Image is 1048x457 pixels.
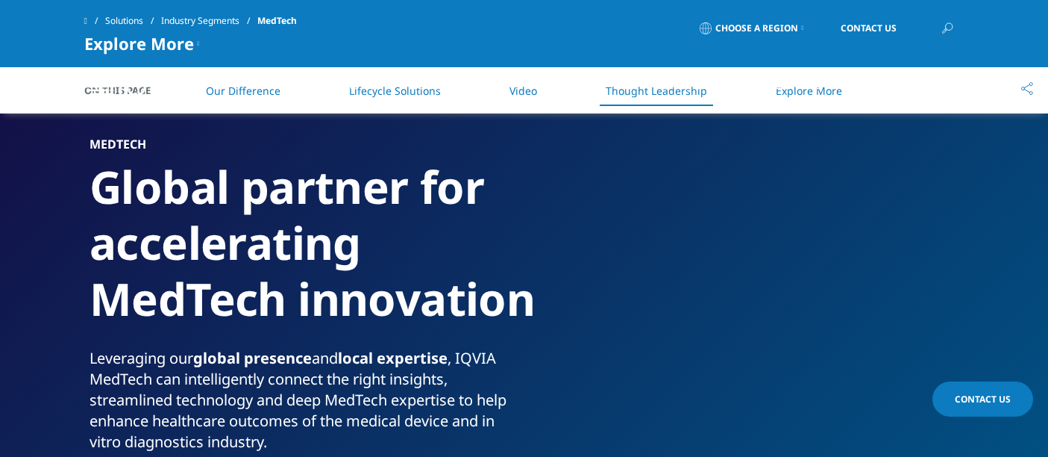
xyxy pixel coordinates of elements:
strong: global presence [193,348,312,368]
strong: local expertise [338,348,448,368]
nav: Primary [210,52,964,122]
a: Contact Us [932,382,1033,417]
h6: MedTech [90,138,518,159]
a: Solutions [297,75,357,93]
h1: Global partner for accelerating MedTech innovation [90,159,518,348]
span: Contact Us [841,24,897,33]
img: IQVIA Healthcare Information Technology and Pharma Clinical Research Company [84,77,204,99]
a: About [667,75,706,93]
a: Contact Us [818,11,919,46]
span: Choose a Region [715,22,798,34]
a: Insights [548,75,600,93]
span: Contact Us [955,393,1011,405]
a: Products [424,75,481,93]
img: 500_custom-photo_sales-professional-talking-to-medical-staff.jpg [559,138,958,437]
a: Careers [773,75,822,93]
